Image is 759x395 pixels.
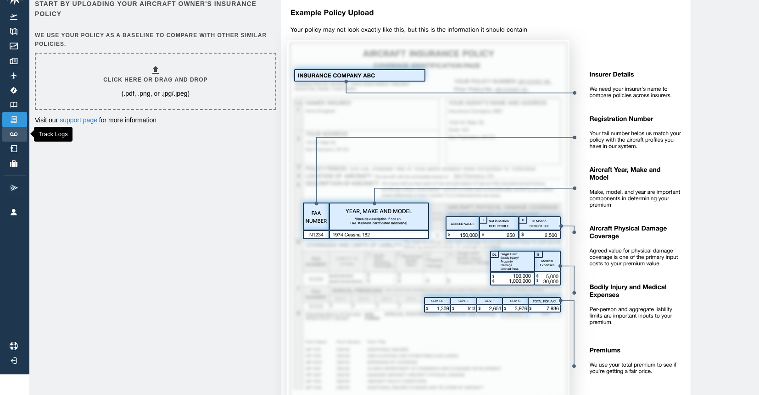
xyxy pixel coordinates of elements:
[35,31,274,49] h6: We use your policy as a baseline to compare with other similar policies.
[60,116,97,124] a: support page
[122,89,190,98] p: (.pdf, .png, or .jpg/.jpeg)
[35,115,274,125] p: Visit our for more information
[103,76,207,84] h6: Click here or drag and drop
